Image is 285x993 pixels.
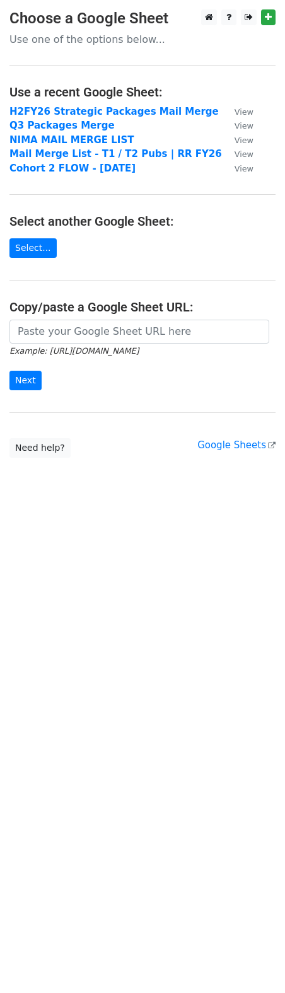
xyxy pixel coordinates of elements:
[222,120,253,131] a: View
[9,120,115,131] a: Q3 Packages Merge
[222,106,253,117] a: View
[9,106,219,117] a: H2FY26 Strategic Packages Mail Merge
[9,9,276,28] h3: Choose a Google Sheet
[9,33,276,46] p: Use one of the options below...
[9,134,134,146] a: NIMA MAIL MERGE LIST
[235,121,253,131] small: View
[9,214,276,229] h4: Select another Google Sheet:
[9,238,57,258] a: Select...
[222,148,253,160] a: View
[9,84,276,100] h4: Use a recent Google Sheet:
[235,149,253,159] small: View
[222,134,253,146] a: View
[235,107,253,117] small: View
[9,163,136,174] a: Cohort 2 FLOW - [DATE]
[235,136,253,145] small: View
[222,163,253,174] a: View
[9,346,139,356] small: Example: [URL][DOMAIN_NAME]
[197,439,276,451] a: Google Sheets
[9,320,269,344] input: Paste your Google Sheet URL here
[9,299,276,315] h4: Copy/paste a Google Sheet URL:
[9,438,71,458] a: Need help?
[235,164,253,173] small: View
[9,371,42,390] input: Next
[9,148,222,160] a: Mail Merge List - T1 / T2 Pubs | RR FY26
